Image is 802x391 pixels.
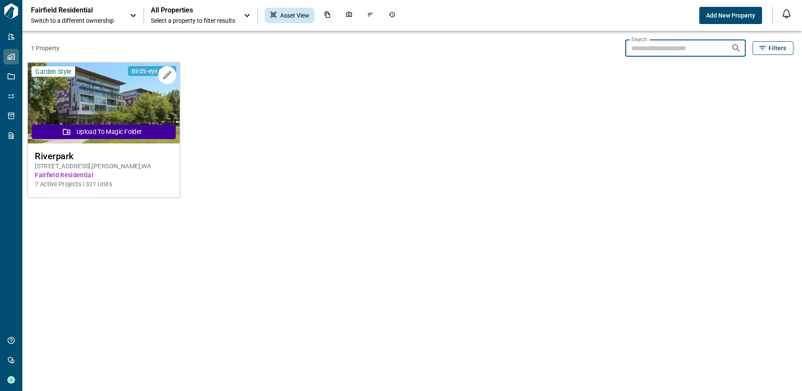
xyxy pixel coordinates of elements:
p: Fairfield Residential [31,6,108,15]
button: Open notification feed [780,7,793,21]
button: Search properties [728,39,745,57]
button: Upload to Magic Folder [32,124,176,139]
div: Documents [319,8,336,23]
span: [STREET_ADDRESS] , [PERSON_NAME] , WA [35,162,172,171]
div: Issues & Info [362,8,379,23]
div: Job History [383,8,401,23]
span: 7 Active Projects | 321 Units [35,180,172,189]
label: Search [631,36,647,43]
span: Asset View [280,11,309,20]
span: All Properties [151,6,235,15]
div: Photos [340,8,358,23]
span: 1 Property [31,44,622,52]
img: property-asset [28,63,180,144]
span: Bird's-eye View [132,67,173,75]
button: Add New Property [699,7,762,24]
span: Fairfield Residential [35,171,172,180]
button: Filters [753,41,793,55]
span: Add New Property [706,11,755,20]
span: Switch to a different ownership [31,16,121,25]
div: Asset View [265,8,315,23]
span: Riverpark [35,151,172,161]
span: Filters [768,44,786,52]
span: Select a property to filter results [151,16,235,25]
span: Garden Style [35,67,71,76]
